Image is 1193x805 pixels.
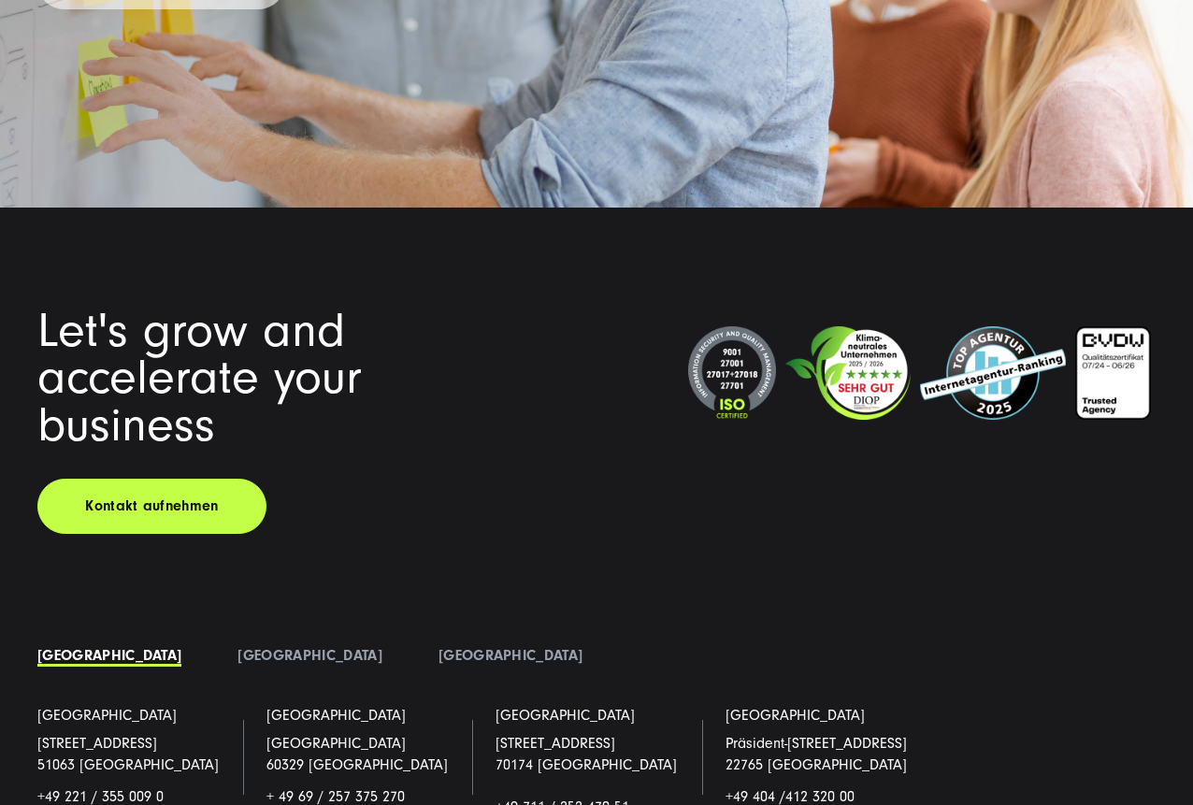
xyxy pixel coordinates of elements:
[237,647,381,664] a: [GEOGRAPHIC_DATA]
[37,647,181,664] a: [GEOGRAPHIC_DATA]
[37,756,219,773] a: 51063 [GEOGRAPHIC_DATA]
[688,326,777,420] img: ISO-Siegel_2024_dunkel
[1075,326,1151,420] img: BVDW-Zertifizierung-Weiß
[496,705,635,726] a: [GEOGRAPHIC_DATA]
[266,756,448,773] a: 60329 [GEOGRAPHIC_DATA]
[726,788,855,805] span: +49 404 /
[726,733,927,775] p: Präsident-[STREET_ADDRESS] 22765 [GEOGRAPHIC_DATA]
[785,326,910,420] img: Klimaneutrales Unternehmen SUNZINET GmbH
[37,303,362,453] span: Let's grow and accelerate your business
[266,735,406,752] span: [GEOGRAPHIC_DATA]
[266,705,406,726] a: [GEOGRAPHIC_DATA]
[37,705,177,726] a: [GEOGRAPHIC_DATA]
[920,326,1067,420] img: Top Internetagentur und Full Service Digitalagentur SUNZINET - 2024
[785,788,855,805] span: 412 320 00
[726,705,865,726] a: [GEOGRAPHIC_DATA]
[438,647,582,664] a: [GEOGRAPHIC_DATA]
[496,735,615,752] a: [STREET_ADDRESS]
[496,756,677,773] a: 70174 [GEOGRAPHIC_DATA]
[37,735,157,752] a: [STREET_ADDRESS]
[266,788,405,805] span: + 49 69 / 257 375 270
[37,479,266,534] a: Kontakt aufnehmen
